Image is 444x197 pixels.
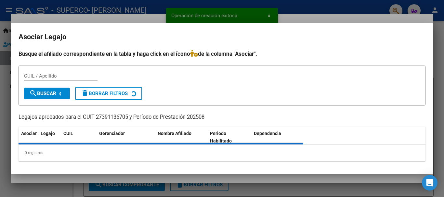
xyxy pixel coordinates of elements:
datatable-header-cell: Legajo [38,127,61,148]
h2: Asociar Legajo [19,31,425,43]
button: Borrar Filtros [75,87,142,100]
mat-icon: search [29,89,37,97]
p: Legajos aprobados para el CUIT 27391136705 y Período de Prestación 202508 [19,113,425,121]
span: CUIL [63,131,73,136]
datatable-header-cell: CUIL [61,127,97,148]
span: Gerenciador [99,131,125,136]
button: Buscar [24,88,70,99]
datatable-header-cell: Asociar [19,127,38,148]
span: Nombre Afiliado [158,131,191,136]
datatable-header-cell: Nombre Afiliado [155,127,207,148]
mat-icon: delete [81,89,89,97]
span: Asociar [21,131,37,136]
div: 0 registros [19,145,425,161]
datatable-header-cell: Gerenciador [97,127,155,148]
datatable-header-cell: Periodo Habilitado [207,127,251,148]
span: Buscar [29,91,56,96]
span: Legajo [41,131,55,136]
h4: Busque el afiliado correspondiente en la tabla y haga click en el ícono de la columna "Asociar". [19,50,425,58]
div: Open Intercom Messenger [422,175,437,191]
span: Dependencia [254,131,281,136]
span: Periodo Habilitado [210,131,232,143]
span: Borrar Filtros [81,91,128,96]
datatable-header-cell: Dependencia [251,127,304,148]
